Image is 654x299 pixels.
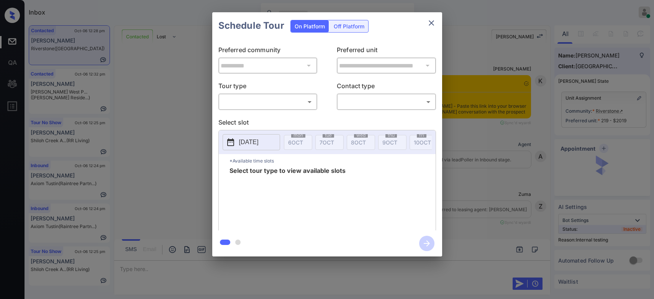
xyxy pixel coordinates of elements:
p: Preferred community [218,45,318,58]
p: Preferred unit [337,45,436,58]
div: Off Platform [330,20,368,32]
span: Select tour type to view available slots [229,168,346,229]
p: [DATE] [239,138,259,147]
p: Contact type [337,81,436,94]
div: On Platform [291,20,329,32]
button: close [424,15,439,31]
p: Tour type [218,81,318,94]
button: [DATE] [223,134,280,150]
p: Select slot [218,118,436,130]
h2: Schedule Tour [212,12,290,39]
p: *Available time slots [229,154,436,168]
